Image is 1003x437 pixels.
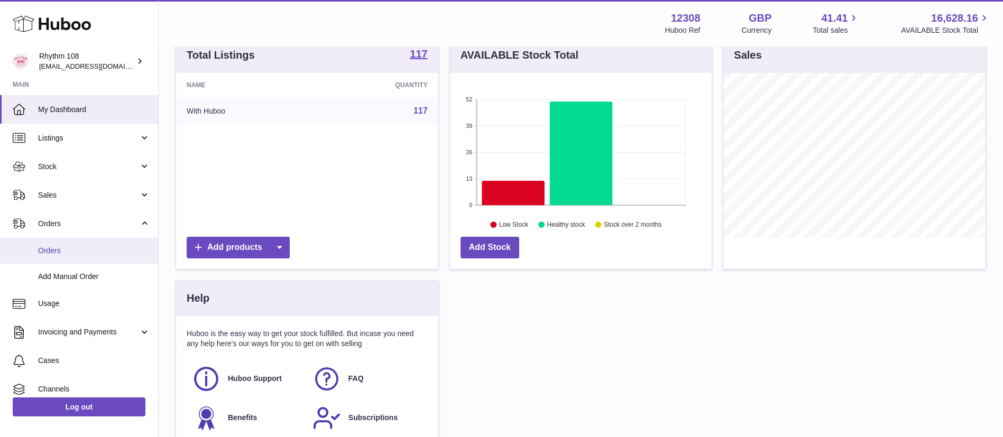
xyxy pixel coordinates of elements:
[228,413,257,423] span: Benefits
[39,62,155,70] span: [EMAIL_ADDRESS][DOMAIN_NAME]
[813,11,860,35] a: 41.41 Total sales
[931,11,978,25] span: 16,628.16
[821,11,848,25] span: 41.41
[38,356,150,366] span: Cases
[461,48,578,62] h3: AVAILABLE Stock Total
[466,96,472,103] text: 52
[466,149,472,155] text: 26
[38,133,139,143] span: Listings
[410,49,427,59] strong: 117
[312,365,422,393] a: FAQ
[461,237,519,258] a: Add Stock
[38,327,139,337] span: Invoicing and Payments
[38,384,150,394] span: Channels
[228,374,282,384] span: Huboo Support
[547,221,585,228] text: Healthy stock
[499,221,529,228] text: Low Stock
[176,73,314,97] th: Name
[38,162,139,172] span: Stock
[734,48,761,62] h3: Sales
[469,202,472,208] text: 0
[665,25,701,35] div: Huboo Ref
[38,105,150,115] span: My Dashboard
[901,25,990,35] span: AVAILABLE Stock Total
[38,272,150,282] span: Add Manual Order
[38,190,139,200] span: Sales
[466,175,472,182] text: 13
[671,11,701,25] strong: 12308
[38,246,150,256] span: Orders
[187,237,290,258] a: Add products
[39,51,134,71] div: Rhythm 108
[413,106,428,115] a: 117
[187,291,209,305] h3: Help
[901,11,990,35] a: 16,628.16 AVAILABLE Stock Total
[13,397,145,416] a: Log out
[466,123,472,129] text: 39
[749,11,771,25] strong: GBP
[187,329,428,349] p: Huboo is the easy way to get your stock fulfilled. But incase you need any help here's our ways f...
[38,299,150,309] span: Usage
[348,413,398,423] span: Subscriptions
[192,404,302,432] a: Benefits
[176,97,314,125] td: With Huboo
[813,25,860,35] span: Total sales
[187,48,255,62] h3: Total Listings
[348,374,364,384] span: FAQ
[742,25,772,35] div: Currency
[192,365,302,393] a: Huboo Support
[312,404,422,432] a: Subscriptions
[13,53,29,69] img: orders@rhythm108.com
[410,49,427,61] a: 117
[604,221,661,228] text: Stock over 2 months
[314,73,438,97] th: Quantity
[38,219,139,229] span: Orders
